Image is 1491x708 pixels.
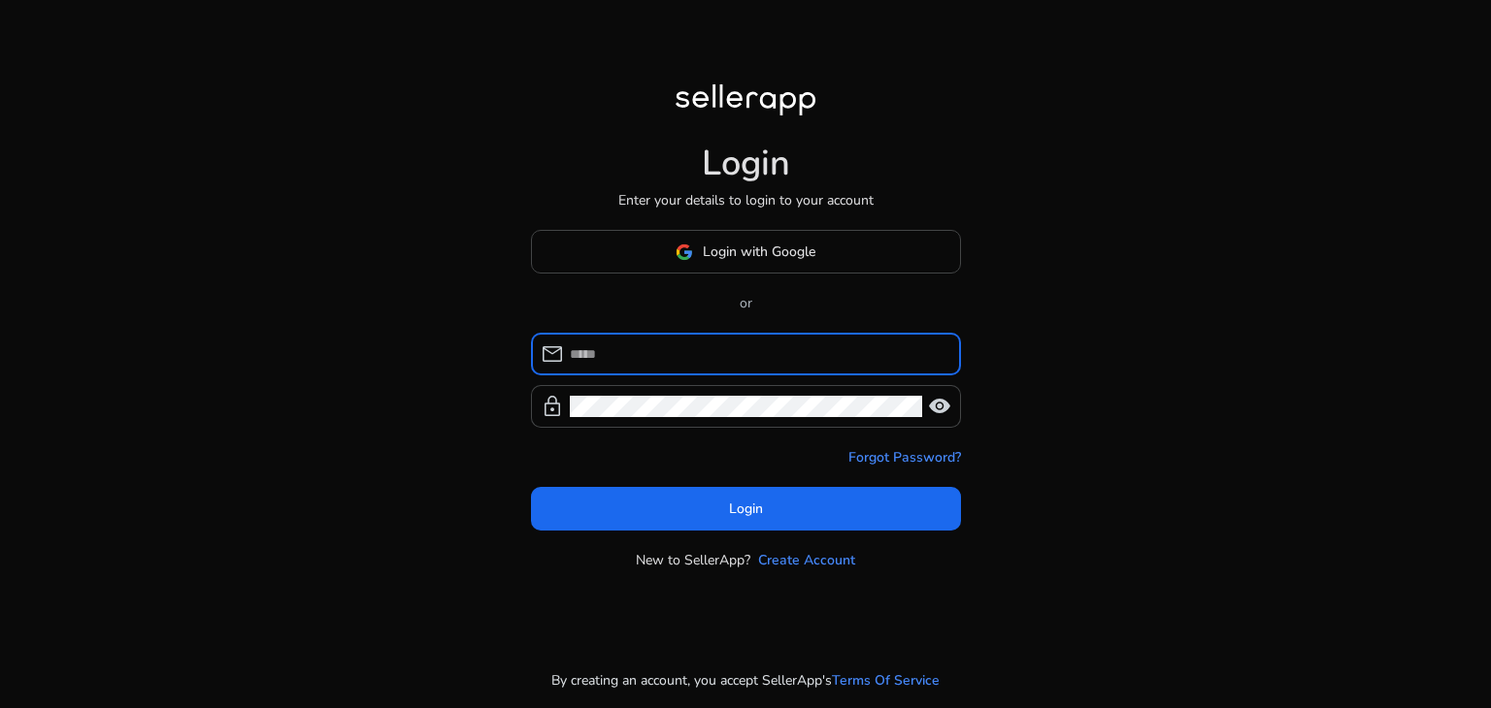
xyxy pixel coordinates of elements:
a: Terms Of Service [832,670,940,691]
a: Create Account [758,550,855,570]
span: lock [541,395,564,418]
button: Login [531,487,961,531]
a: Forgot Password? [848,447,961,467]
span: mail [541,342,564,366]
span: Login with Google [703,241,815,262]
button: Login with Google [531,230,961,274]
h1: Login [702,143,790,184]
span: Login [729,499,763,519]
img: google-logo.svg [676,243,693,261]
span: visibility [928,395,951,418]
p: New to SellerApp? [636,550,750,570]
p: Enter your details to login to your account [618,190,874,210]
p: or [531,293,961,313]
